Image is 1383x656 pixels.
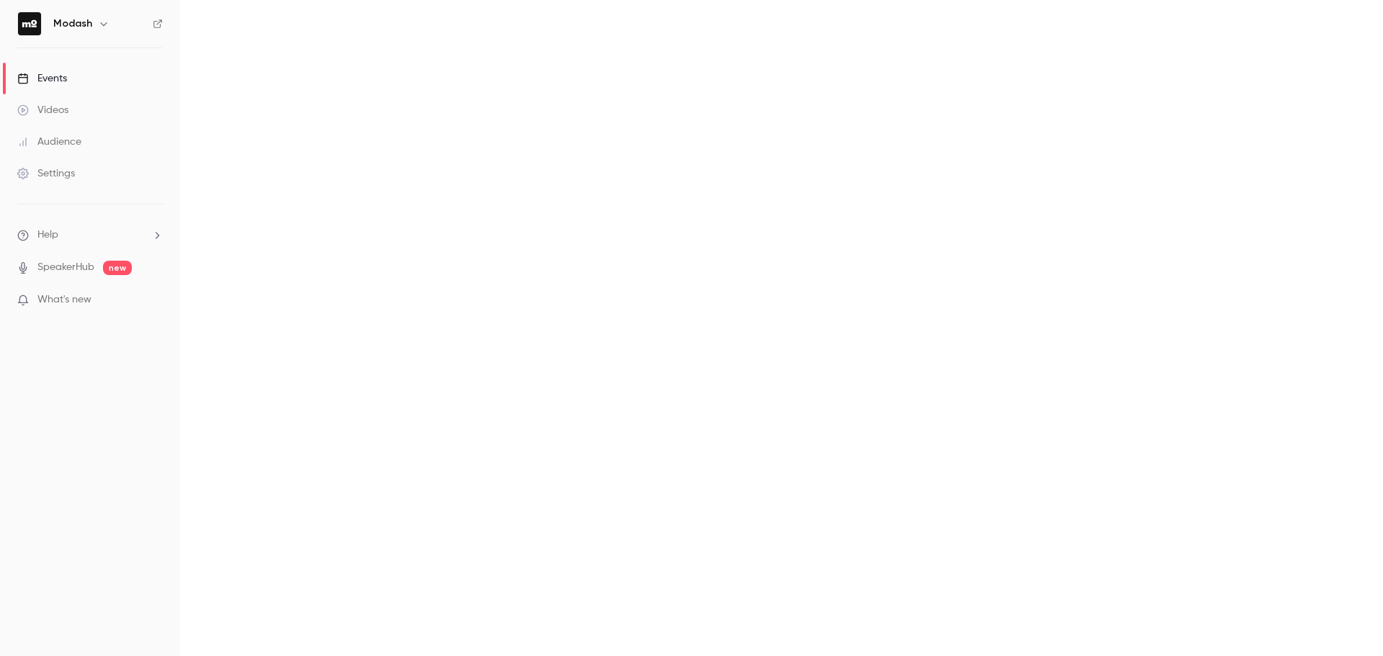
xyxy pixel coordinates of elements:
[18,12,41,35] img: Modash
[37,228,58,243] span: Help
[17,71,67,86] div: Events
[37,260,94,275] a: SpeakerHub
[37,292,91,307] span: What's new
[53,17,92,31] h6: Modash
[17,166,75,181] div: Settings
[103,261,132,275] span: new
[17,135,81,149] div: Audience
[17,103,68,117] div: Videos
[17,228,163,243] li: help-dropdown-opener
